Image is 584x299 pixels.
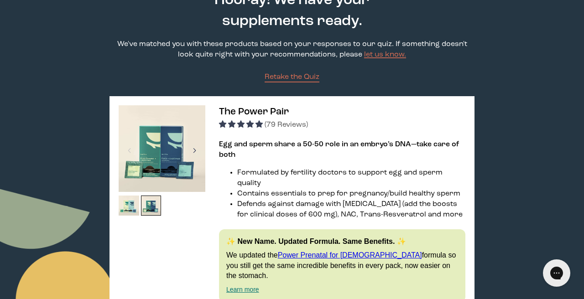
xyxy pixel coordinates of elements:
span: (79 Reviews) [265,121,308,129]
p: We updated the formula so you still get the same incredible benefits in every pack, now easier on... [226,250,458,281]
img: thumbnail image [141,196,162,216]
span: 4.92 stars [219,121,265,129]
span: Retake the Quiz [265,73,319,81]
a: Retake the Quiz [265,72,319,82]
li: Contains essentials to prep for pregnancy/build healthy sperm [237,189,465,199]
span: The Power Pair [219,107,289,117]
p: We've matched you with these products based on your responses to our quiz. If something doesn't l... [109,39,474,60]
strong: Egg and sperm share a 50-50 role in an embryo’s DNA—take care of both [219,141,459,159]
strong: ✨ New Name. Updated Formula. Same Benefits. ✨ [226,237,406,245]
a: let us know. [364,51,406,58]
img: thumbnail image [119,196,139,216]
img: thumbnail image [119,105,205,192]
li: Formulated by fertility doctors to support egg and sperm quality [237,168,465,189]
a: Power Prenatal for [DEMOGRAPHIC_DATA] [278,251,422,259]
iframe: Gorgias live chat messenger [538,256,575,290]
li: Defends against damage with [MEDICAL_DATA] (add the boosts for clinical doses of 600 mg), NAC, Tr... [237,199,465,220]
a: Learn more [226,286,259,293]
